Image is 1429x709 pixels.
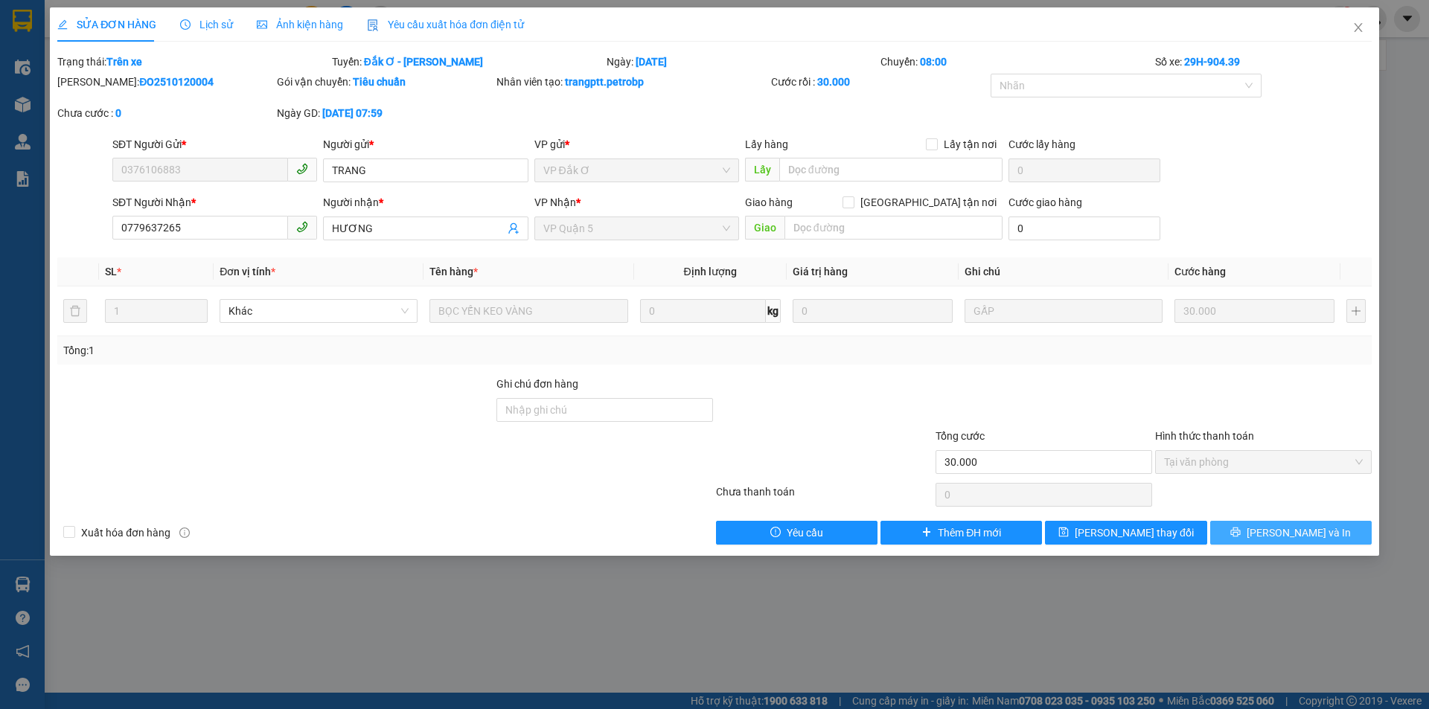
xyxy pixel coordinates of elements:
span: Yêu cầu xuất hóa đơn điện tử [367,19,524,31]
th: Ghi chú [959,257,1169,286]
b: Đắk Ơ - [PERSON_NAME] [364,56,483,68]
b: [DATE] 07:59 [322,107,383,119]
span: Khác [228,300,409,322]
span: VP Đắk Ơ [543,159,730,182]
span: SL [105,266,117,277]
button: delete [63,299,87,323]
label: Ghi chú đơn hàng [496,378,578,390]
span: VP Nhận [534,196,576,208]
button: save[PERSON_NAME] thay đổi [1045,521,1206,545]
span: Giá trị hàng [793,266,848,277]
span: Tên hàng [429,266,478,277]
div: Gói vận chuyển: [277,74,493,90]
input: 0 [1174,299,1334,323]
span: exclamation-circle [770,527,781,539]
div: SĐT Người Gửi [112,136,317,153]
span: plus [921,527,932,539]
input: Cước giao hàng [1008,216,1160,240]
div: Chưa cước : [57,105,274,121]
span: SỬA ĐƠN HÀNG [57,19,156,31]
div: Số xe: [1154,54,1373,70]
span: Cước hàng [1174,266,1226,277]
input: Dọc đường [779,158,1003,182]
label: Cước giao hàng [1008,196,1082,208]
b: [DATE] [636,56,667,68]
span: Thêm ĐH mới [938,524,1001,541]
span: printer [1230,527,1241,539]
div: Cước rồi : [771,74,988,90]
b: Trên xe [106,56,142,68]
span: Lấy hàng [745,138,788,150]
span: Tại văn phòng [1164,451,1363,473]
input: 0 [793,299,953,323]
span: phone [296,221,308,233]
b: 29H-904.39 [1184,56,1240,68]
b: Tiêu chuẩn [353,76,406,88]
div: [PERSON_NAME]: [57,74,274,90]
span: Xuất hóa đơn hàng [75,524,176,541]
span: Yêu cầu [787,524,823,541]
b: 30.000 [817,76,850,88]
input: Ghi Chú [965,299,1163,323]
span: phone [296,163,308,175]
b: 08:00 [920,56,947,68]
span: Đơn vị tính [220,266,275,277]
div: VP gửi [534,136,739,153]
input: VD: Bàn, Ghế [429,299,627,323]
div: Chuyến: [879,54,1154,70]
input: Cước lấy hàng [1008,158,1160,182]
span: kg [766,299,781,323]
span: Tổng cước [936,430,985,442]
span: info-circle [179,527,190,538]
input: Ghi chú đơn hàng [496,398,713,422]
span: Định lượng [684,266,737,277]
span: clock-circle [180,19,191,30]
span: Giao hàng [745,196,793,208]
span: Lấy [745,158,779,182]
span: user-add [508,222,520,234]
span: save [1058,527,1069,539]
span: edit [57,19,68,30]
b: trangptt.petrobp [565,76,644,88]
div: Nhân viên tạo: [496,74,768,90]
span: [PERSON_NAME] và In [1247,524,1351,541]
div: Chưa thanh toán [714,484,934,510]
div: SĐT Người Nhận [112,194,317,211]
span: [PERSON_NAME] thay đổi [1075,524,1194,541]
b: 0 [115,107,121,119]
b: ĐO2510120004 [139,76,214,88]
span: VP Quận 5 [543,217,730,240]
span: close [1352,22,1364,33]
div: Người gửi [323,136,528,153]
span: picture [257,19,267,30]
button: Close [1337,7,1379,49]
button: printer[PERSON_NAME] và In [1210,521,1372,545]
img: icon [367,19,379,31]
div: Trạng thái: [56,54,330,70]
button: exclamation-circleYêu cầu [716,521,877,545]
div: Ngày: [605,54,880,70]
label: Hình thức thanh toán [1155,430,1254,442]
label: Cước lấy hàng [1008,138,1075,150]
input: Dọc đường [784,216,1003,240]
span: [GEOGRAPHIC_DATA] tận nơi [854,194,1003,211]
div: Tổng: 1 [63,342,552,359]
span: Lấy tận nơi [938,136,1003,153]
button: plusThêm ĐH mới [880,521,1042,545]
span: Giao [745,216,784,240]
div: Tuyến: [330,54,605,70]
span: Ảnh kiện hàng [257,19,343,31]
button: plus [1346,299,1366,323]
span: Lịch sử [180,19,233,31]
div: Người nhận [323,194,528,211]
div: Ngày GD: [277,105,493,121]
